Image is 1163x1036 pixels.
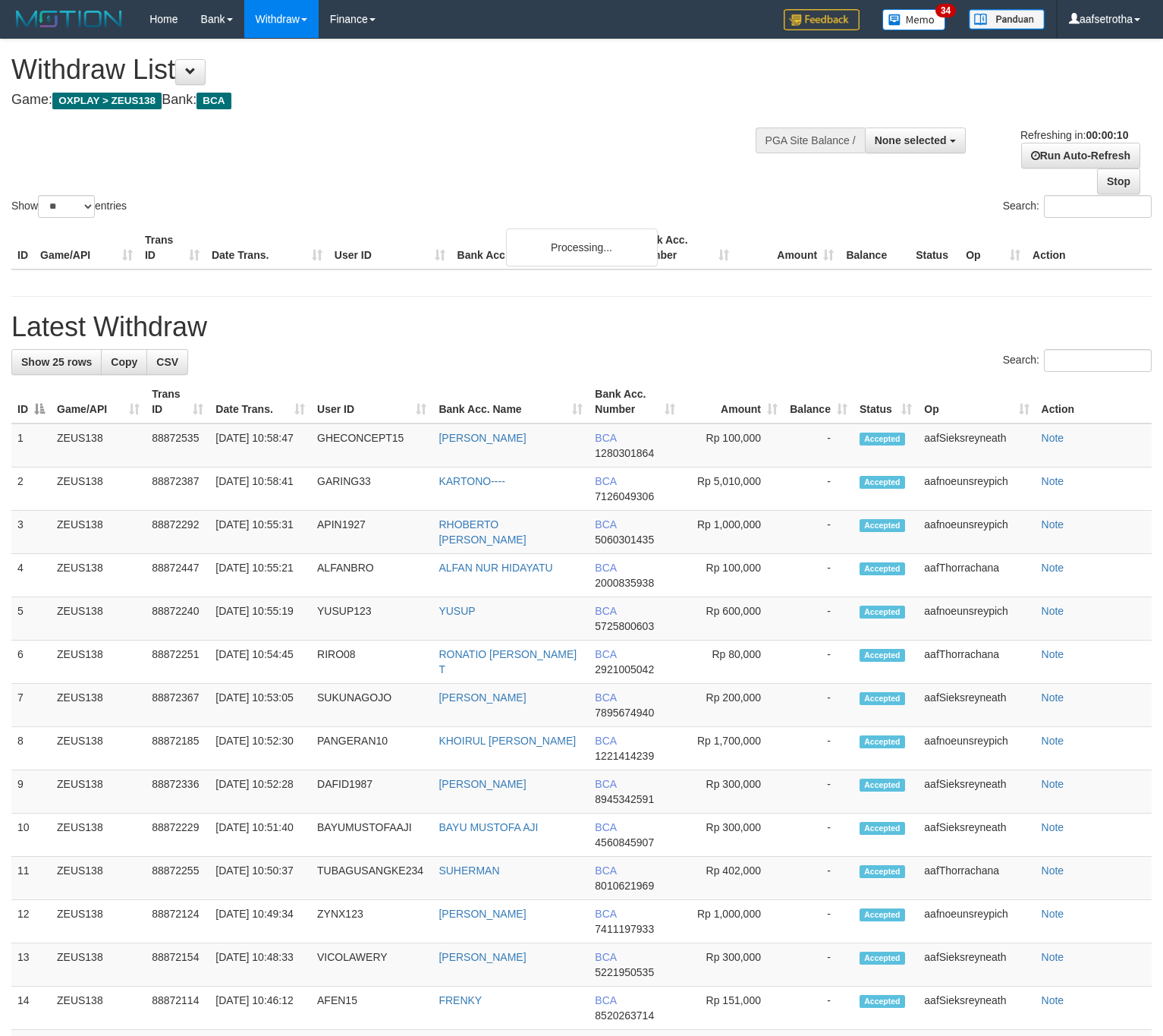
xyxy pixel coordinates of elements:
[1042,951,1064,963] a: Note
[438,908,526,920] a: [PERSON_NAME]
[960,226,1026,269] th: Op
[11,857,51,900] td: 11
[451,226,631,269] th: Bank Acc. Name
[146,857,209,900] td: 88872255
[681,857,784,900] td: Rp 402,000
[1036,380,1152,424] th: Action
[438,951,526,963] a: [PERSON_NAME]
[784,380,853,424] th: Balance: activate to sort column ascending
[209,641,311,684] td: [DATE] 10:54:45
[784,597,853,641] td: -
[784,424,853,468] td: -
[918,380,1035,424] th: Op: activate to sort column ascending
[681,641,784,684] td: Rp 80,000
[630,226,735,269] th: Bank Acc. Number
[1020,129,1128,141] span: Refreshing in:
[209,727,311,770] td: [DATE] 10:52:30
[11,312,1152,342] h1: Latest Withdraw
[860,649,905,662] span: Accepted
[311,511,432,554] td: APIN1927
[51,554,146,597] td: ZEUS138
[196,93,231,109] span: BCA
[51,597,146,641] td: ZEUS138
[311,987,432,1030] td: AFEN15
[209,770,311,814] td: [DATE] 10:52:28
[918,597,1035,641] td: aafnoeunsreypich
[209,814,311,857] td: [DATE] 10:51:40
[595,432,616,444] span: BCA
[853,380,918,424] th: Status: activate to sort column ascending
[438,735,576,747] a: KHOIRUL [PERSON_NAME]
[139,226,206,269] th: Trans ID
[11,349,102,375] a: Show 25 rows
[681,814,784,857] td: Rp 300,000
[969,9,1045,30] img: panduan.png
[38,195,95,218] select: Showentries
[209,511,311,554] td: [DATE] 10:55:31
[595,793,654,805] span: Copy 8945342591 to clipboard
[595,994,616,1006] span: BCA
[11,900,51,943] td: 12
[1021,143,1140,168] a: Run Auto-Refresh
[595,707,654,719] span: Copy 7895674940 to clipboard
[1097,168,1140,194] a: Stop
[438,821,538,833] a: BAYU MUSTOFA AJI
[1003,349,1152,372] label: Search:
[51,424,146,468] td: ZEUS138
[311,857,432,900] td: TUBAGUSANGKE234
[51,770,146,814] td: ZEUS138
[840,226,910,269] th: Balance
[681,511,784,554] td: Rp 1,000,000
[784,727,853,770] td: -
[918,727,1035,770] td: aafnoeunsreypich
[156,356,178,368] span: CSV
[595,951,616,963] span: BCA
[146,468,209,511] td: 88872387
[784,511,853,554] td: -
[918,554,1035,597] td: aafThorrachana
[51,727,146,770] td: ZEUS138
[11,684,51,727] td: 7
[784,684,853,727] td: -
[209,554,311,597] td: [DATE] 10:55:21
[438,691,526,704] a: [PERSON_NAME]
[209,684,311,727] td: [DATE] 10:53:05
[438,994,482,1006] a: FRENKY
[146,943,209,987] td: 88872154
[681,900,784,943] td: Rp 1,000,000
[146,987,209,1030] td: 88872114
[860,519,905,532] span: Accepted
[111,356,137,368] span: Copy
[860,433,905,446] span: Accepted
[11,93,760,108] h4: Game: Bank:
[11,226,34,269] th: ID
[146,380,209,424] th: Trans ID: activate to sort column ascending
[432,380,589,424] th: Bank Acc. Name: activate to sort column ascending
[11,195,127,218] label: Show entries
[1042,778,1064,790] a: Note
[918,987,1035,1030] td: aafSieksreyneath
[860,822,905,835] span: Accepted
[1042,864,1064,877] a: Note
[51,468,146,511] td: ZEUS138
[860,908,905,921] span: Accepted
[51,987,146,1030] td: ZEUS138
[595,836,654,849] span: Copy 4560845907 to clipboard
[1042,648,1064,660] a: Note
[784,900,853,943] td: -
[311,900,432,943] td: ZYNX123
[51,380,146,424] th: Game/API: activate to sort column ascending
[595,620,654,632] span: Copy 5725800603 to clipboard
[146,424,209,468] td: 88872535
[146,770,209,814] td: 88872336
[1003,195,1152,218] label: Search:
[11,468,51,511] td: 2
[438,864,499,877] a: SUHERMAN
[681,468,784,511] td: Rp 5,010,000
[311,424,432,468] td: GHECONCEPT15
[784,770,853,814] td: -
[311,380,432,424] th: User ID: activate to sort column ascending
[595,864,616,877] span: BCA
[146,900,209,943] td: 88872124
[784,987,853,1030] td: -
